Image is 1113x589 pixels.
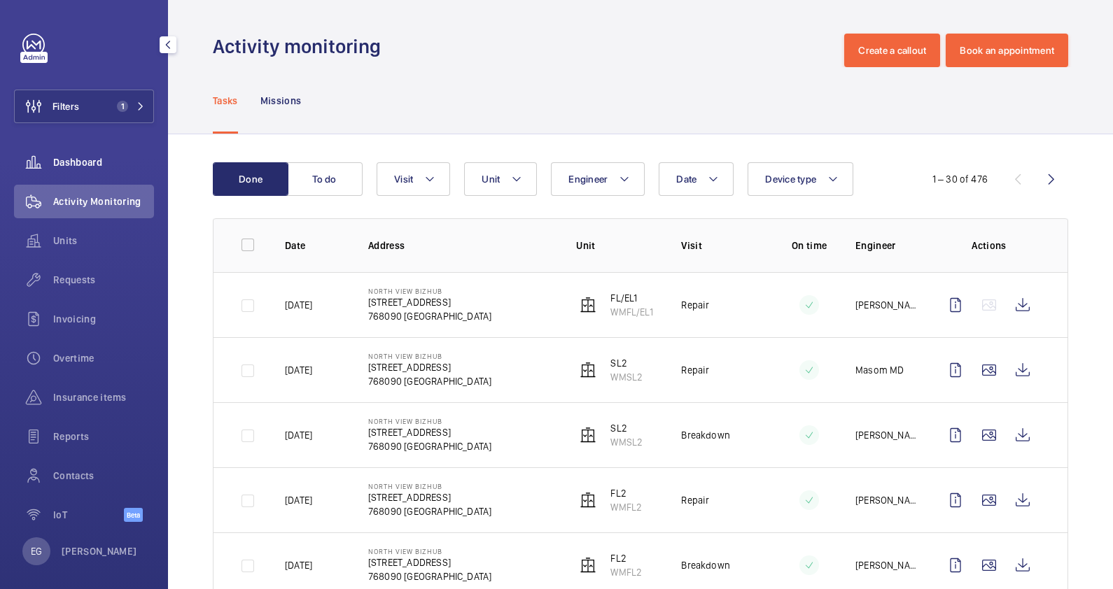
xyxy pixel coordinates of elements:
p: [STREET_ADDRESS] [368,490,491,504]
p: [PERSON_NAME] [855,298,916,312]
img: elevator.svg [580,492,596,509]
img: elevator.svg [580,362,596,378]
span: Filters [52,99,79,113]
span: Dashboard [53,155,154,169]
img: elevator.svg [580,297,596,313]
p: Repair [681,363,709,377]
p: [PERSON_NAME] Dela [PERSON_NAME] [855,428,916,442]
p: Actions [939,239,1039,253]
h1: Activity monitoring [213,34,389,59]
p: On time [785,239,833,253]
p: Repair [681,298,709,312]
button: Create a callout [844,34,940,67]
p: SL2 [610,421,643,435]
p: Breakdown [681,428,730,442]
button: Unit [464,162,537,196]
span: Reports [53,430,154,443]
p: WMFL2 [610,565,642,579]
p: Address [368,239,554,253]
p: FL2 [610,486,642,500]
p: FL/EL1 [610,291,652,305]
span: Device type [765,173,816,185]
p: Visit [681,239,763,253]
span: Overtime [53,351,154,365]
p: Engineer [855,239,916,253]
button: Done [213,162,288,196]
span: Date [676,173,696,185]
span: Engineer [568,173,608,185]
span: Beta [124,508,143,522]
p: WMFL2 [610,500,642,514]
p: 768090 [GEOGRAPHIC_DATA] [368,439,491,453]
span: Units [53,234,154,248]
span: Activity Monitoring [53,194,154,208]
p: [PERSON_NAME] [62,544,137,558]
p: [STREET_ADDRESS] [368,295,491,309]
p: Masom MD [855,363,904,377]
p: [STREET_ADDRESS] [368,555,491,569]
p: Repair [681,493,709,507]
img: elevator.svg [580,427,596,443]
p: WMFL/EL1 [610,305,652,319]
p: Tasks [213,94,238,108]
p: North View Bizhub [368,287,491,295]
p: [PERSON_NAME] [PERSON_NAME] [855,558,916,572]
span: Invoicing [53,312,154,326]
p: 768090 [GEOGRAPHIC_DATA] [368,569,491,583]
p: WMSL2 [610,435,643,449]
span: Contacts [53,469,154,483]
p: 768090 [GEOGRAPHIC_DATA] [368,374,491,388]
span: Visit [394,173,413,185]
p: North View Bizhub [368,417,491,425]
span: Unit [482,173,500,185]
span: Requests [53,273,154,287]
p: [PERSON_NAME] [855,493,916,507]
button: Date [659,162,734,196]
button: Device type [748,162,853,196]
button: Visit [377,162,450,196]
div: 1 – 30 of 476 [932,172,988,186]
img: elevator.svg [580,557,596,574]
p: Unit [576,239,659,253]
button: To do [287,162,363,196]
span: IoT [53,508,124,522]
button: Book an appointment [946,34,1068,67]
p: [DATE] [285,558,312,572]
p: Breakdown [681,558,730,572]
p: WMSL2 [610,370,643,384]
button: Filters1 [14,90,154,123]
p: North View Bizhub [368,352,491,360]
p: North View Bizhub [368,482,491,490]
p: 768090 [GEOGRAPHIC_DATA] [368,309,491,323]
p: [DATE] [285,363,312,377]
p: [DATE] [285,298,312,312]
span: Insurance items [53,390,154,404]
p: Missions [260,94,302,108]
p: [DATE] [285,428,312,442]
button: Engineer [551,162,645,196]
p: North View Bizhub [368,547,491,555]
p: [STREET_ADDRESS] [368,425,491,439]
p: FL2 [610,551,642,565]
p: SL2 [610,356,643,370]
p: [DATE] [285,493,312,507]
span: 1 [117,101,128,112]
p: [STREET_ADDRESS] [368,360,491,374]
p: Date [285,239,346,253]
p: 768090 [GEOGRAPHIC_DATA] [368,504,491,518]
p: EG [31,544,42,558]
